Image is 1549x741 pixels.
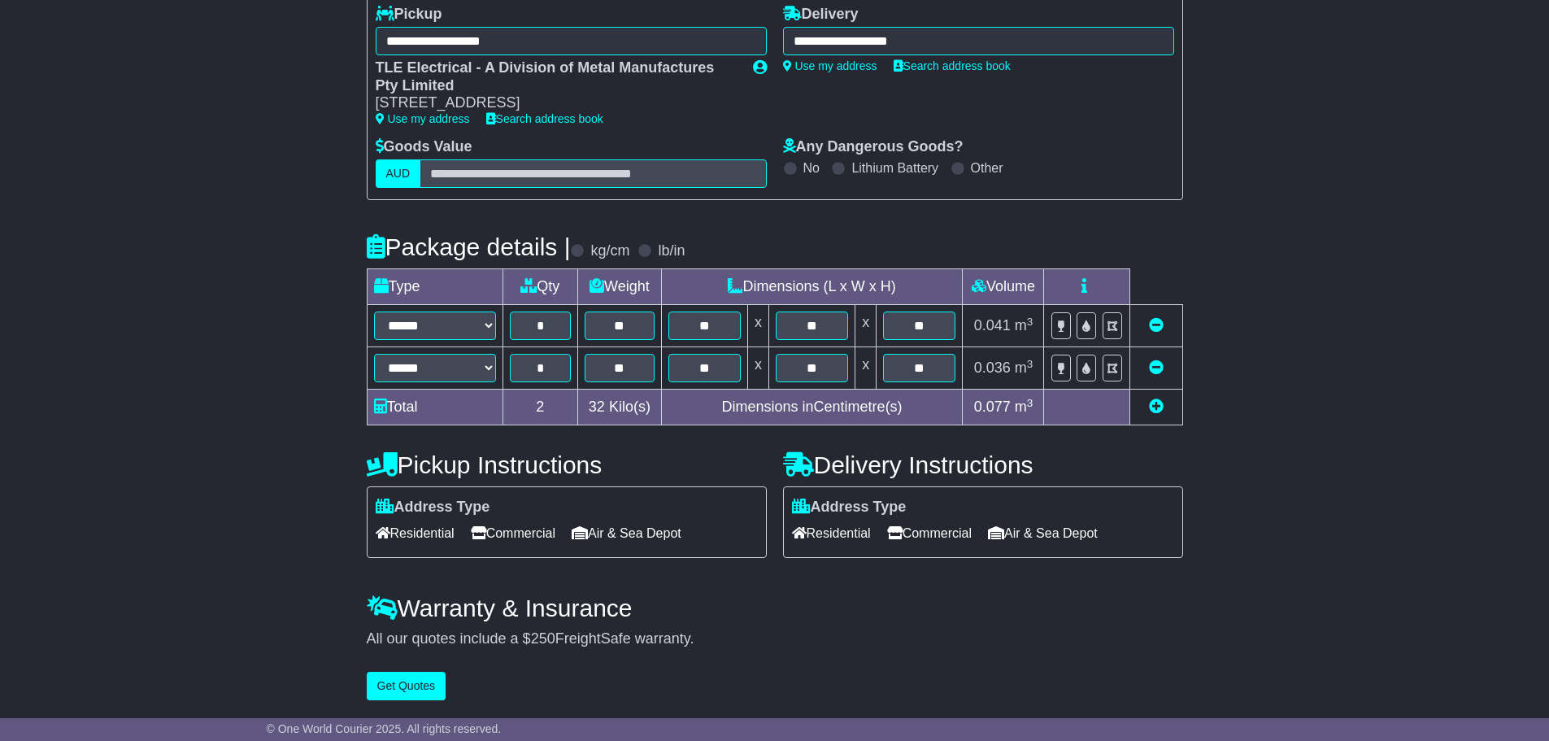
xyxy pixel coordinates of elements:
[503,269,578,305] td: Qty
[988,521,1098,546] span: Air & Sea Depot
[1149,317,1164,333] a: Remove this item
[792,499,907,517] label: Address Type
[783,138,964,156] label: Any Dangerous Goods?
[367,269,503,305] td: Type
[376,112,470,125] a: Use my address
[661,269,963,305] td: Dimensions (L x W x H)
[1027,397,1033,409] sup: 3
[1015,360,1033,376] span: m
[1015,317,1033,333] span: m
[503,390,578,425] td: 2
[1027,358,1033,370] sup: 3
[376,94,737,112] div: [STREET_ADDRESS]
[578,269,662,305] td: Weight
[590,242,629,260] label: kg/cm
[367,451,767,478] h4: Pickup Instructions
[367,630,1183,648] div: All our quotes include a $ FreightSafe warranty.
[589,399,605,415] span: 32
[963,269,1044,305] td: Volume
[367,390,503,425] td: Total
[851,160,938,176] label: Lithium Battery
[376,499,490,517] label: Address Type
[783,451,1183,478] h4: Delivery Instructions
[376,59,737,94] div: TLE Electrical - A Division of Metal Manufactures Pty Limited
[572,521,681,546] span: Air & Sea Depot
[747,305,768,347] td: x
[471,521,555,546] span: Commercial
[1027,316,1033,328] sup: 3
[803,160,820,176] label: No
[747,347,768,390] td: x
[855,347,877,390] td: x
[783,6,859,24] label: Delivery
[367,672,446,700] button: Get Quotes
[661,390,963,425] td: Dimensions in Centimetre(s)
[971,160,1003,176] label: Other
[887,521,972,546] span: Commercial
[367,233,571,260] h4: Package details |
[974,399,1011,415] span: 0.077
[1149,399,1164,415] a: Add new item
[531,630,555,647] span: 250
[376,6,442,24] label: Pickup
[658,242,685,260] label: lb/in
[792,521,871,546] span: Residential
[376,159,421,188] label: AUD
[974,360,1011,376] span: 0.036
[894,59,1011,72] a: Search address book
[267,722,502,735] span: © One World Courier 2025. All rights reserved.
[1149,360,1164,376] a: Remove this item
[783,59,877,72] a: Use my address
[855,305,877,347] td: x
[578,390,662,425] td: Kilo(s)
[486,112,603,125] a: Search address book
[1015,399,1033,415] span: m
[376,521,455,546] span: Residential
[376,138,472,156] label: Goods Value
[974,317,1011,333] span: 0.041
[367,595,1183,621] h4: Warranty & Insurance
